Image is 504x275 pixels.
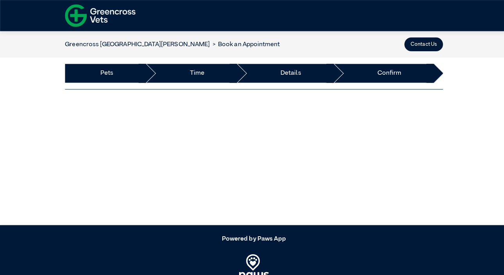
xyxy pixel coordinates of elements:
a: Greencross [GEOGRAPHIC_DATA][PERSON_NAME] [64,41,208,47]
a: Confirm [374,68,398,77]
nav: breadcrumb [64,40,278,49]
img: f-logo [64,2,134,29]
a: Time [188,68,203,77]
li: Book an Appointment [208,40,278,49]
button: Contact Us [401,37,440,51]
h5: Powered by Paws App [64,234,440,241]
a: Details [279,68,299,77]
a: Pets [100,68,113,77]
